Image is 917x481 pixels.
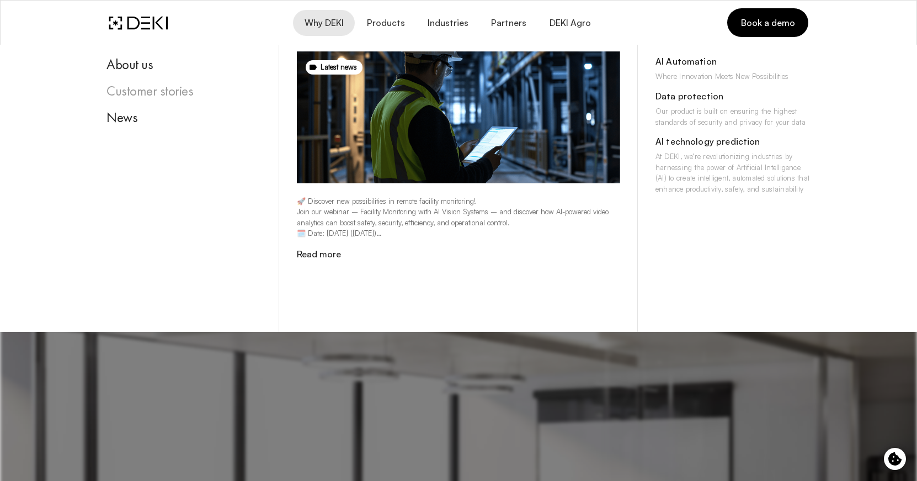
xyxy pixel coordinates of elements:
[548,18,590,28] span: DEKI Agro
[109,16,168,30] img: DEKI Logo
[655,91,811,106] div: Data protection
[106,56,262,73] div: About us
[537,10,601,36] a: DEKI Agro
[655,56,811,71] div: AI Automation
[884,448,906,470] button: Cookie control
[655,106,811,128] div: Our product is built on ensuring the highest standards of security and privacy for your data
[740,17,795,29] span: Book a demo
[297,51,620,183] img: news%20%281%29.png
[311,62,357,73] div: Latest news
[106,83,262,99] div: Customer stories
[355,10,415,36] button: Products
[297,196,620,239] p: 🚀 Discover new possibilities in remote facility monitoring! Join our webinar – Facility Monitorin...
[479,10,537,36] a: Partners
[297,51,620,261] a: Latest news🚀 Discover new possibilities in remote facility monitoring!Join our webinar – Facility...
[727,8,808,37] a: Book a demo
[106,109,262,126] div: News
[655,136,811,151] div: AI technology prediction
[427,18,468,28] span: Industries
[655,151,811,194] div: At DEKI, we’re revolutionizing industries by harnessing the power of Artificial Intelligence (AI)...
[297,249,341,260] a: Read more
[293,10,355,36] button: Why DEKI
[491,18,526,28] span: Partners
[366,18,404,28] span: Products
[304,18,344,28] span: Why DEKI
[416,10,479,36] button: Industries
[655,71,811,82] div: Where Innovation Meets New Possibilities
